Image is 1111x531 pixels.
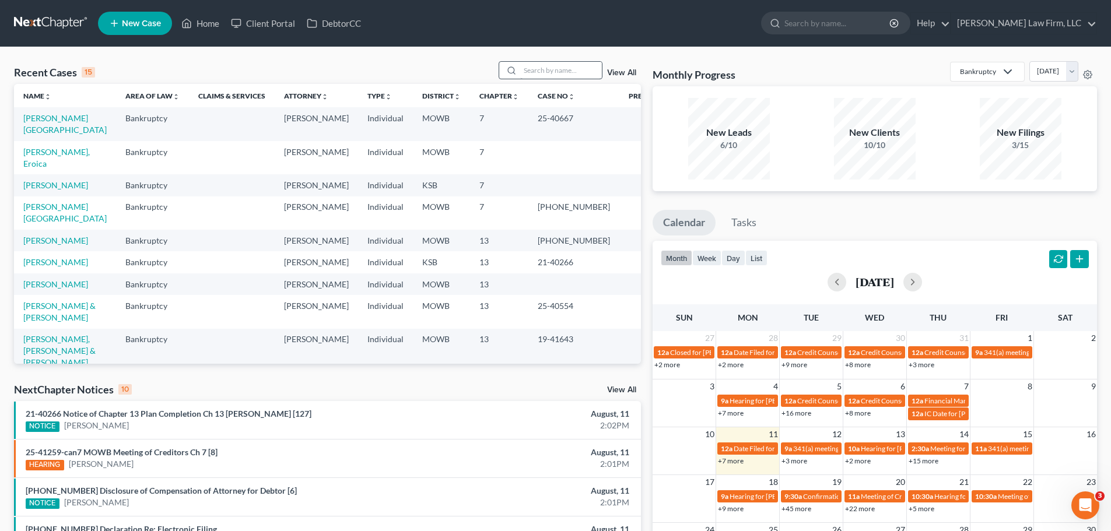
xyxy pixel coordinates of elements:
[1085,427,1097,441] span: 16
[470,230,528,251] td: 13
[930,312,947,322] span: Thu
[520,62,602,79] input: Search by name...
[116,329,189,374] td: Bankruptcy
[960,66,996,76] div: Bankruptcy
[831,331,843,345] span: 29
[861,444,952,453] span: Hearing for [PERSON_NAME]
[470,141,528,174] td: 7
[528,230,619,251] td: [PHONE_NUMBER]
[848,492,860,501] span: 11a
[470,329,528,374] td: 13
[834,126,916,139] div: New Clients
[831,427,843,441] span: 12
[721,250,745,266] button: day
[1022,475,1033,489] span: 22
[1026,379,1033,393] span: 8
[734,444,831,453] span: Date Filed for [PERSON_NAME]
[470,273,528,295] td: 13
[730,396,821,405] span: Hearing for [PERSON_NAME]
[730,492,821,501] span: Hearing for [PERSON_NAME]
[275,273,358,295] td: [PERSON_NAME]
[975,444,987,453] span: 11a
[116,196,189,230] td: Bankruptcy
[958,427,970,441] span: 14
[23,113,107,135] a: [PERSON_NAME][GEOGRAPHIC_DATA]
[721,492,728,501] span: 9a
[470,107,528,140] td: 7
[899,379,906,393] span: 6
[688,126,770,139] div: New Leads
[413,295,470,328] td: MOWB
[528,196,619,230] td: [PHONE_NUMBER]
[676,312,693,322] span: Sun
[358,230,413,251] td: Individual
[413,141,470,174] td: MOWB
[963,379,970,393] span: 7
[1095,491,1105,501] span: 3
[738,312,758,322] span: Mon
[1085,475,1097,489] span: 23
[909,504,934,513] a: +5 more
[980,126,1061,139] div: New Filings
[118,384,132,395] div: 10
[996,312,1008,322] span: Fri
[69,458,134,470] a: [PERSON_NAME]
[23,92,51,100] a: Nameunfold_more
[745,250,767,266] button: list
[692,250,721,266] button: week
[436,420,629,431] div: 2:02PM
[930,444,1022,453] span: Meeting for [PERSON_NAME]
[784,396,796,405] span: 12a
[125,92,180,100] a: Area of Lawunfold_more
[358,251,413,273] td: Individual
[528,295,619,328] td: 25-40554
[718,456,744,465] a: +7 more
[26,409,311,419] a: 21-40266 Notice of Chapter 13 Plan Completion Ch 13 [PERSON_NAME] [127]
[958,331,970,345] span: 31
[358,196,413,230] td: Individual
[895,331,906,345] span: 30
[704,331,716,345] span: 27
[23,279,88,289] a: [PERSON_NAME]
[116,295,189,328] td: Bankruptcy
[909,360,934,369] a: +3 more
[781,360,807,369] a: +9 more
[924,348,1046,357] span: Credit Counseling for [PERSON_NAME]
[721,210,767,235] a: Tasks
[861,492,990,501] span: Meeting of Creditors for [PERSON_NAME]
[848,396,860,405] span: 12a
[861,396,982,405] span: Credit Counseling for [PERSON_NAME]
[831,475,843,489] span: 19
[980,139,1061,151] div: 3/15
[911,13,950,34] a: Help
[358,295,413,328] td: Individual
[912,492,933,501] span: 10:30a
[116,141,189,174] td: Bankruptcy
[924,409,1014,418] span: IC Date for [PERSON_NAME]
[23,257,88,267] a: [PERSON_NAME]
[951,13,1096,34] a: [PERSON_NAME] Law Firm, LLC
[704,427,716,441] span: 10
[436,446,629,458] div: August, 11
[275,230,358,251] td: [PERSON_NAME]
[845,409,871,417] a: +8 more
[284,92,328,100] a: Attorneyunfold_more
[845,360,871,369] a: +8 more
[436,497,629,508] div: 2:01PM
[454,93,461,100] i: unfold_more
[23,235,88,245] a: [PERSON_NAME]
[784,444,792,453] span: 9a
[358,273,413,295] td: Individual
[804,312,819,322] span: Tue
[975,348,983,357] span: 9a
[988,444,1110,453] span: 341(a) meeting for [PERSON_NAME], III
[704,475,716,489] span: 17
[422,92,461,100] a: Districtunfold_more
[275,107,358,140] td: [PERSON_NAME]
[275,196,358,230] td: [PERSON_NAME]
[1022,427,1033,441] span: 15
[934,492,1034,501] span: Hearing for Priority Logistics Inc.
[718,504,744,513] a: +9 more
[767,475,779,489] span: 18
[116,230,189,251] td: Bankruptcy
